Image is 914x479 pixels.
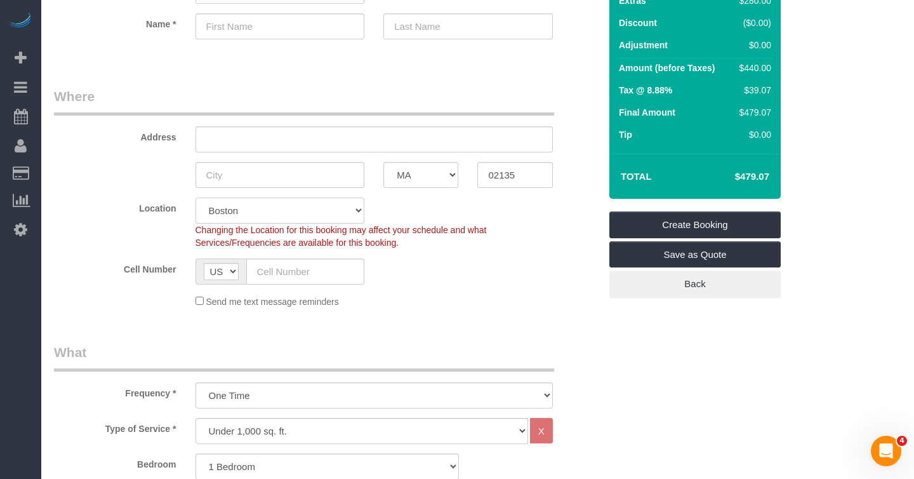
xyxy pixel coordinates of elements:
label: Name * [44,13,186,30]
input: Cell Number [246,259,365,285]
img: Automaid Logo [8,13,33,30]
h4: $479.07 [697,172,769,182]
label: Amount (before Taxes) [619,62,715,74]
a: Save as Quote [609,241,781,268]
span: Changing the Location for this booking may affect your schedule and what Services/Frequencies are... [195,225,487,248]
label: Type of Service * [44,418,186,435]
div: $0.00 [734,128,771,141]
label: Address [44,126,186,144]
span: 4 [897,436,907,446]
input: Last Name [383,13,553,39]
div: $479.07 [734,106,771,119]
label: Cell Number [44,259,186,276]
input: City [195,162,365,188]
input: Zip Code [477,162,552,188]
div: ($0.00) [734,17,771,29]
label: Bedroom [44,454,186,471]
legend: What [54,343,554,372]
label: Discount [619,17,657,29]
label: Location [44,198,186,215]
div: $0.00 [734,39,771,51]
label: Adjustment [619,39,668,51]
a: Create Booking [609,212,781,238]
input: First Name [195,13,365,39]
div: $39.07 [734,84,771,97]
label: Tip [619,128,632,141]
strong: Total [621,171,652,182]
label: Final Amount [619,106,675,119]
span: Send me text message reminders [206,297,338,307]
legend: Where [54,87,554,116]
label: Frequency * [44,382,186,400]
iframe: Intercom live chat [871,436,901,466]
div: $440.00 [734,62,771,74]
a: Back [609,271,781,297]
label: Tax @ 8.88% [619,84,672,97]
